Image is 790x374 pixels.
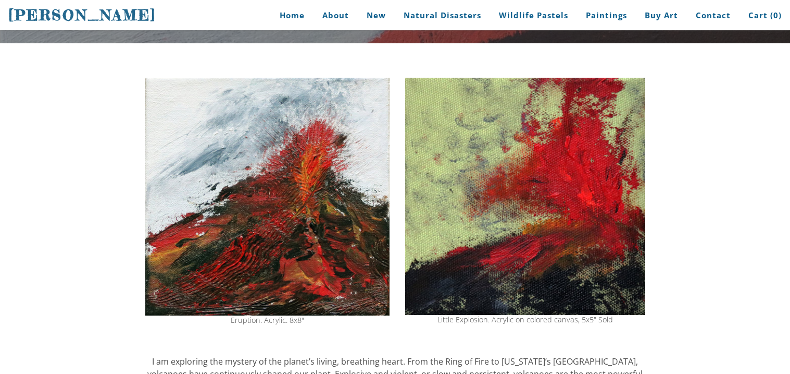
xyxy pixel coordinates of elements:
[637,4,686,27] a: Buy Art
[405,316,645,323] div: Little Explosion. Acrylic on colored canvas, 5x5" Sold
[359,4,394,27] a: New
[405,78,645,315] img: volcano explosion
[145,317,390,324] div: Eruption. Acrylic. 8x8"
[264,4,312,27] a: Home
[396,4,489,27] a: Natural Disasters
[8,6,156,24] span: [PERSON_NAME]
[145,78,390,316] img: volcano eruption
[688,4,738,27] a: Contact
[773,10,779,20] span: 0
[741,4,782,27] a: Cart (0)
[8,5,156,25] a: [PERSON_NAME]
[578,4,635,27] a: Paintings
[491,4,576,27] a: Wildlife Pastels
[315,4,357,27] a: About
